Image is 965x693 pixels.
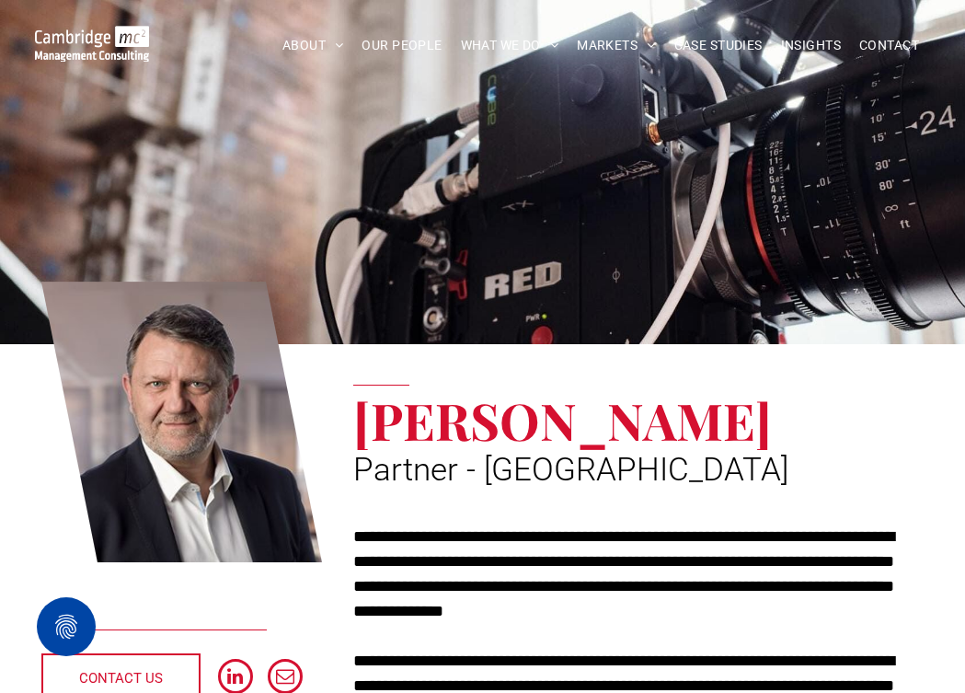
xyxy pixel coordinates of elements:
a: CONTACT [850,31,928,60]
span: Partner - [GEOGRAPHIC_DATA] [353,451,788,489]
img: Go to Homepage [35,26,150,62]
a: MARKETS [568,31,664,60]
span: [PERSON_NAME] [353,386,772,454]
a: OUR PEOPLE [352,31,451,60]
a: INSIGHTS [772,31,850,60]
a: Jean-Pierre Vales | Partner - France | Cambridge Management Consulting [41,244,323,601]
a: ABOUT [273,31,353,60]
a: WHAT WE DO [452,31,569,60]
a: CASE STUDIES [665,31,772,60]
a: Your Business Transformed | Cambridge Management Consulting [35,29,150,48]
